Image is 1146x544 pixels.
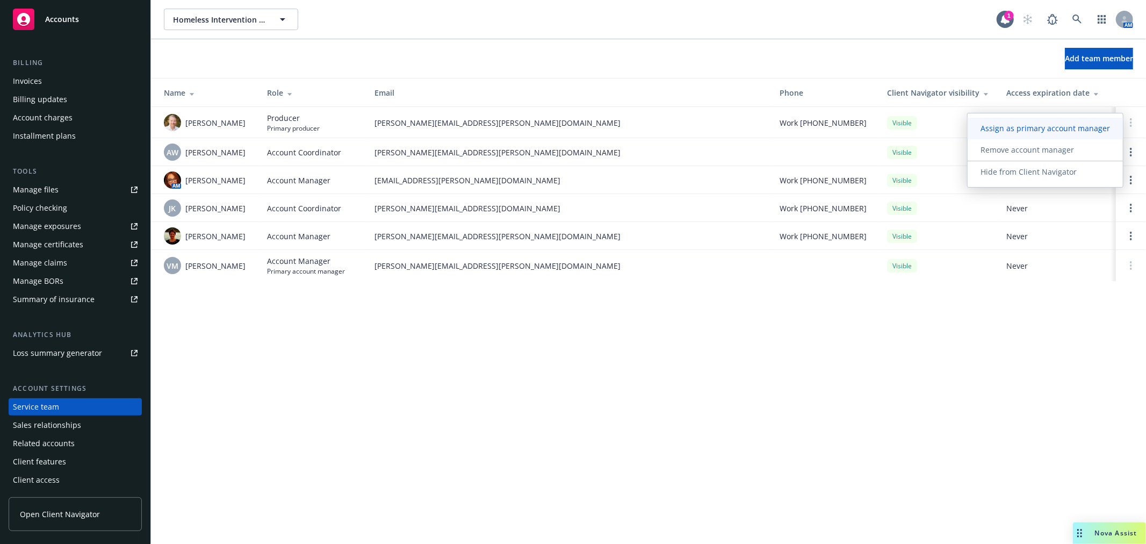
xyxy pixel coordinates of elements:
div: Tools [9,166,142,177]
a: Manage BORs [9,273,142,290]
span: Add team member [1065,53,1133,63]
a: Accounts [9,4,142,34]
div: Client features [13,453,66,470]
span: Work [PHONE_NUMBER] [780,175,867,186]
div: Summary of insurance [13,291,95,308]
span: Nova Assist [1095,528,1137,538]
div: Billing updates [13,91,67,108]
span: [PERSON_NAME] [185,147,246,158]
a: Manage claims [9,254,142,271]
div: Name [164,87,250,98]
a: Open options [1125,202,1137,214]
span: Account Manager [267,231,330,242]
a: Report a Bug [1042,9,1063,30]
a: Account charges [9,109,142,126]
div: Invoices [13,73,42,90]
a: Summary of insurance [9,291,142,308]
span: [EMAIL_ADDRESS][PERSON_NAME][DOMAIN_NAME] [374,175,762,186]
div: Client Navigator visibility [887,87,989,98]
div: Manage BORs [13,273,63,290]
span: Hide from Client Navigator [968,167,1090,177]
span: Never [1006,260,1107,271]
div: Sales relationships [13,417,81,434]
div: Visible [887,174,917,187]
div: Manage files [13,181,59,198]
a: Invoices [9,73,142,90]
div: Email [374,87,762,98]
span: [PERSON_NAME] [185,231,246,242]
a: Client features [9,453,142,470]
img: photo [164,171,181,189]
div: Visible [887,146,917,159]
span: Work [PHONE_NUMBER] [780,231,867,242]
span: Account Coordinator [267,203,341,214]
div: Visible [887,116,917,130]
a: Open options [1125,174,1137,187]
button: Homeless Intervention Services of [GEOGRAPHIC_DATA], Inc. [164,9,298,30]
div: Manage exposures [13,218,81,235]
span: Account Manager [267,255,345,267]
a: Start snowing [1017,9,1039,30]
span: Work [PHONE_NUMBER] [780,203,867,214]
div: Drag to move [1073,522,1086,544]
div: Installment plans [13,127,76,145]
div: Visible [887,259,917,273]
span: Homeless Intervention Services of [GEOGRAPHIC_DATA], Inc. [173,14,266,25]
div: Client access [13,471,60,489]
span: AW [167,147,178,158]
a: Billing updates [9,91,142,108]
a: Service team [9,398,142,416]
a: Manage certificates [9,236,142,253]
span: Primary account manager [267,267,345,276]
span: JK [169,203,176,214]
button: Nova Assist [1073,522,1146,544]
span: Never [1006,203,1107,214]
span: [PERSON_NAME][EMAIL_ADDRESS][PERSON_NAME][DOMAIN_NAME] [374,260,762,271]
span: Account Coordinator [267,147,341,158]
div: Manage certificates [13,236,83,253]
div: Billing [9,58,142,68]
a: Related accounts [9,435,142,452]
div: Access expiration date [1006,87,1107,98]
a: Client access [9,471,142,489]
span: [PERSON_NAME] [185,260,246,271]
span: [PERSON_NAME][EMAIL_ADDRESS][DOMAIN_NAME] [374,203,762,214]
span: [PERSON_NAME] [185,117,246,128]
span: Accounts [45,15,79,24]
div: Account charges [13,109,73,126]
div: Service team [13,398,59,416]
span: [PERSON_NAME] [185,203,246,214]
img: photo [164,114,181,131]
span: Never [1006,231,1107,242]
div: Policy checking [13,199,67,217]
a: Loss summary generator [9,345,142,362]
a: Sales relationships [9,417,142,434]
span: Primary producer [267,124,320,133]
div: Loss summary generator [13,345,102,362]
a: Policy checking [9,199,142,217]
div: Account settings [9,383,142,394]
div: Analytics hub [9,330,142,340]
a: Manage exposures [9,218,142,235]
a: Open options [1125,230,1137,242]
div: Role [267,87,357,98]
span: [PERSON_NAME][EMAIL_ADDRESS][PERSON_NAME][DOMAIN_NAME] [374,147,762,158]
span: [PERSON_NAME][EMAIL_ADDRESS][PERSON_NAME][DOMAIN_NAME] [374,117,762,128]
span: Open Client Navigator [20,509,100,520]
div: Visible [887,230,917,243]
a: Search [1066,9,1088,30]
a: Installment plans [9,127,142,145]
span: Work [PHONE_NUMBER] [780,117,867,128]
img: photo [164,227,181,245]
button: Add team member [1065,48,1133,69]
span: Remove account manager [968,145,1087,155]
a: Manage files [9,181,142,198]
span: VM [167,260,178,271]
span: Assign as primary account manager [968,123,1123,133]
div: Related accounts [13,435,75,452]
span: Producer [267,112,320,124]
div: 1 [1004,11,1014,20]
a: Switch app [1091,9,1113,30]
div: Phone [780,87,870,98]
